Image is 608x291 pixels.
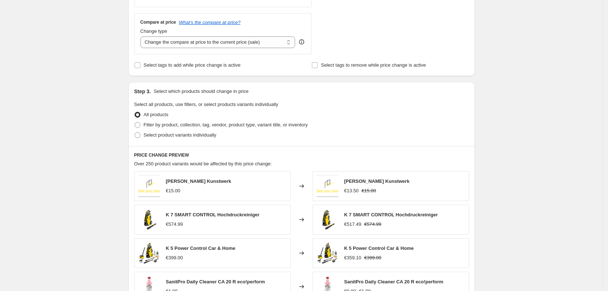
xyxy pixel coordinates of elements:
[138,209,160,231] img: d0_80x.jpg
[344,254,361,261] div: €359.10
[344,221,361,228] div: €517.49
[166,178,231,184] span: [PERSON_NAME] Kunstwerk
[138,175,160,197] img: img_80x.png
[134,102,278,107] span: Select all products, use filters, or select products variants individually
[179,20,241,25] button: What's the compare at price?
[321,62,426,68] span: Select tags to remove while price change is active
[344,212,438,217] span: K 7 SMART CONTROL Hochdruckreiniger
[317,242,338,264] img: d1_80x.jpg
[298,38,305,46] div: help
[166,254,183,261] div: €399.00
[134,161,272,166] span: Over 250 product variants would be affected by this price change:
[144,62,241,68] span: Select tags to add while price change is active
[364,221,382,228] strike: €574.99
[344,279,444,284] span: SanitPro Daily Cleaner CA 20 R eco!perform
[364,254,382,261] strike: €399.00
[166,279,265,284] span: SanitPro Daily Cleaner CA 20 R eco!perform
[361,187,376,194] strike: €15.00
[154,88,248,95] p: Select which products should change in price
[134,88,151,95] h2: Step 3.
[144,112,169,117] span: All products
[344,178,410,184] span: [PERSON_NAME] Kunstwerk
[140,28,167,34] span: Change type
[134,152,469,158] h6: PRICE CHANGE PREVIEW
[138,242,160,264] img: d1_80x.jpg
[344,245,414,251] span: K 5 Power Control Car & Home
[317,175,338,197] img: img_80x.png
[317,209,338,231] img: d0_80x.jpg
[344,187,359,194] div: €13.50
[144,122,308,127] span: Filter by product, collection, tag, vendor, product type, variant title, or inventory
[166,221,183,228] div: €574.99
[166,212,260,217] span: K 7 SMART CONTROL Hochdruckreiniger
[140,19,176,25] h3: Compare at price
[166,187,181,194] div: €15.00
[166,245,236,251] span: K 5 Power Control Car & Home
[144,132,216,138] span: Select product variants individually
